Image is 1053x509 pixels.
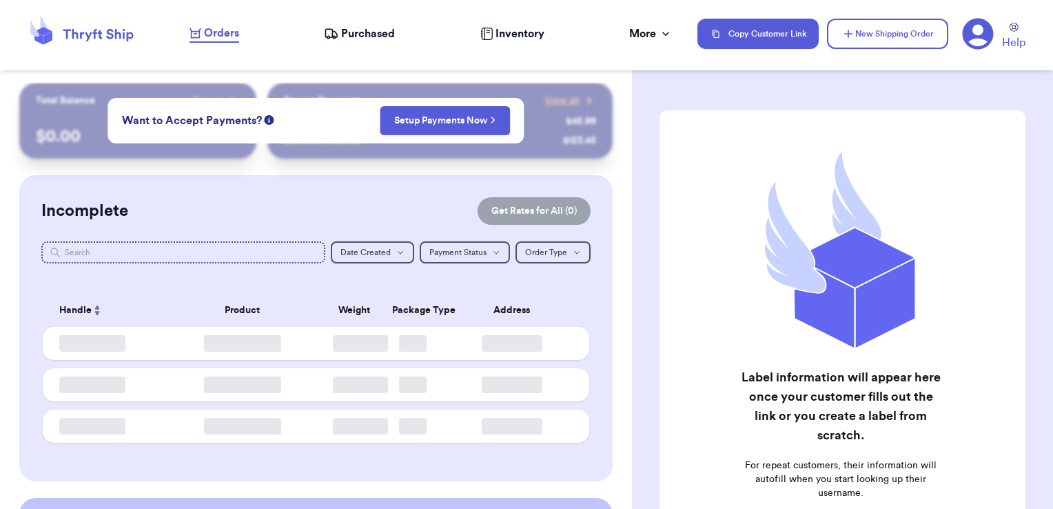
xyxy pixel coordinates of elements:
[394,114,495,128] a: Setup Payments Now
[190,25,239,43] a: Orders
[495,26,544,42] span: Inventory
[41,241,326,263] input: Search
[525,248,567,257] span: Order Type
[827,19,948,49] button: New Shipping Order
[380,106,510,135] button: Setup Payments Now
[384,294,442,327] th: Package Type
[325,294,383,327] th: Weight
[1002,23,1025,51] a: Help
[122,112,262,129] span: Want to Accept Payments?
[284,94,360,108] p: Recent Payments
[194,94,240,108] a: Payout
[160,294,325,327] th: Product
[478,197,591,225] button: Get Rates for All (0)
[544,94,596,108] a: View all
[429,248,487,257] span: Payment Status
[697,19,819,49] button: Copy Customer Link
[324,26,395,42] a: Purchased
[340,248,391,257] span: Date Created
[480,26,544,42] a: Inventory
[739,368,943,445] h2: Label information will appear here once your customer fills out the link or you create a label fr...
[341,26,395,42] span: Purchased
[563,134,596,148] div: $ 123.45
[442,294,589,327] th: Address
[566,114,596,128] div: $ 45.99
[331,241,414,263] button: Date Created
[204,25,239,41] span: Orders
[194,94,223,108] span: Payout
[92,302,103,319] button: Sort ascending
[36,126,241,148] p: $ 0.00
[515,241,591,263] button: Order Type
[36,94,95,108] p: Total Balance
[41,200,128,222] h2: Incomplete
[739,459,943,500] p: For repeat customers, their information will autofill when you start looking up their username.
[420,241,510,263] button: Payment Status
[629,26,673,42] div: More
[1002,34,1025,51] span: Help
[59,303,92,318] span: Handle
[544,94,580,108] span: View all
